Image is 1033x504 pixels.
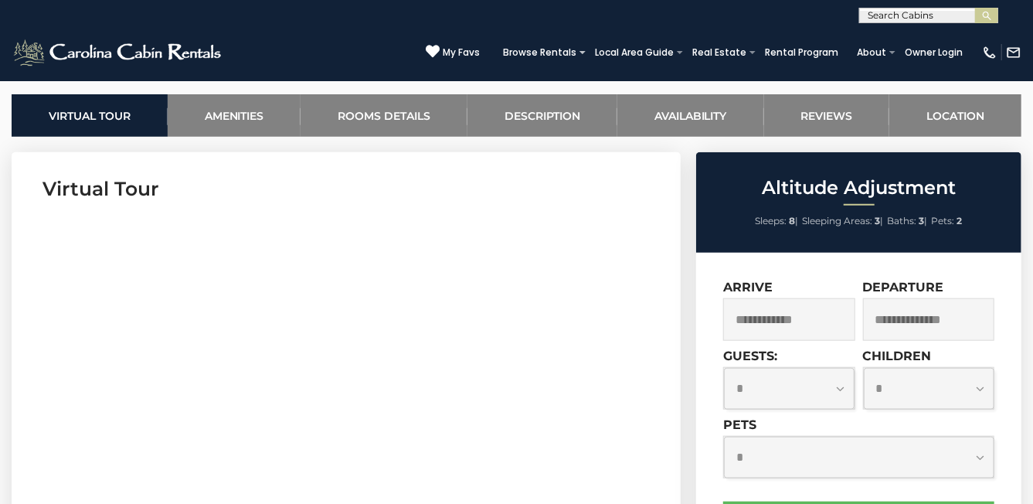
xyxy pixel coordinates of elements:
[803,215,873,226] span: Sleeping Areas:
[301,94,467,137] a: Rooms Details
[467,94,617,137] a: Description
[889,94,1021,137] a: Location
[495,42,584,63] a: Browse Rentals
[790,215,796,226] strong: 8
[42,175,650,203] h3: Virtual Tour
[685,42,754,63] a: Real Estate
[932,215,955,226] span: Pets:
[803,211,884,231] li: |
[863,280,944,295] label: Departure
[12,94,168,137] a: Virtual Tour
[1006,45,1021,60] img: mail-regular-white.png
[897,42,970,63] a: Owner Login
[757,42,846,63] a: Rental Program
[957,215,963,226] strong: 2
[723,280,773,295] label: Arrive
[443,46,480,60] span: My Favs
[723,349,777,363] label: Guests:
[12,37,226,68] img: White-1-2.png
[863,349,932,363] label: Children
[756,211,799,231] li: |
[919,215,925,226] strong: 3
[888,215,917,226] span: Baths:
[888,211,928,231] li: |
[764,94,890,137] a: Reviews
[426,44,480,60] a: My Favs
[723,417,756,432] label: Pets
[587,42,681,63] a: Local Area Guide
[875,215,881,226] strong: 3
[168,94,301,137] a: Amenities
[700,178,1018,198] h2: Altitude Adjustment
[617,94,764,137] a: Availability
[849,42,894,63] a: About
[982,45,997,60] img: phone-regular-white.png
[756,215,787,226] span: Sleeps:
